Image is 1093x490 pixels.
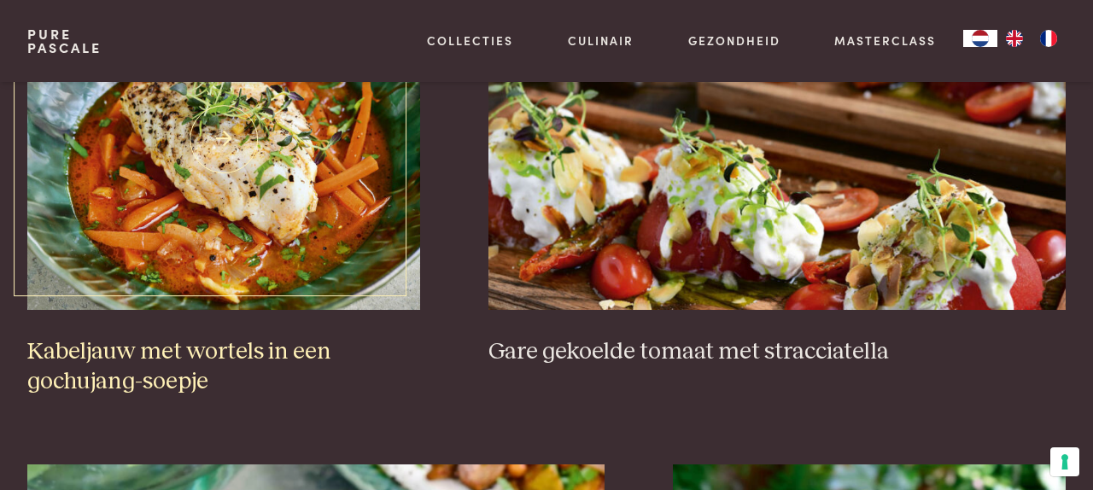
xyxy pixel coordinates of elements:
[427,32,513,50] a: Collecties
[27,337,420,396] h3: Kabeljauw met wortels in een gochujang-soepje
[997,30,1032,47] a: EN
[963,30,997,47] div: Language
[488,337,1066,367] h3: Gare gekoelde tomaat met stracciatella
[568,32,634,50] a: Culinair
[1050,447,1079,476] button: Uw voorkeuren voor toestemming voor trackingtechnologieën
[688,32,780,50] a: Gezondheid
[963,30,997,47] a: NL
[27,27,102,55] a: PurePascale
[963,30,1066,47] aside: Language selected: Nederlands
[997,30,1066,47] ul: Language list
[834,32,936,50] a: Masterclass
[1032,30,1066,47] a: FR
